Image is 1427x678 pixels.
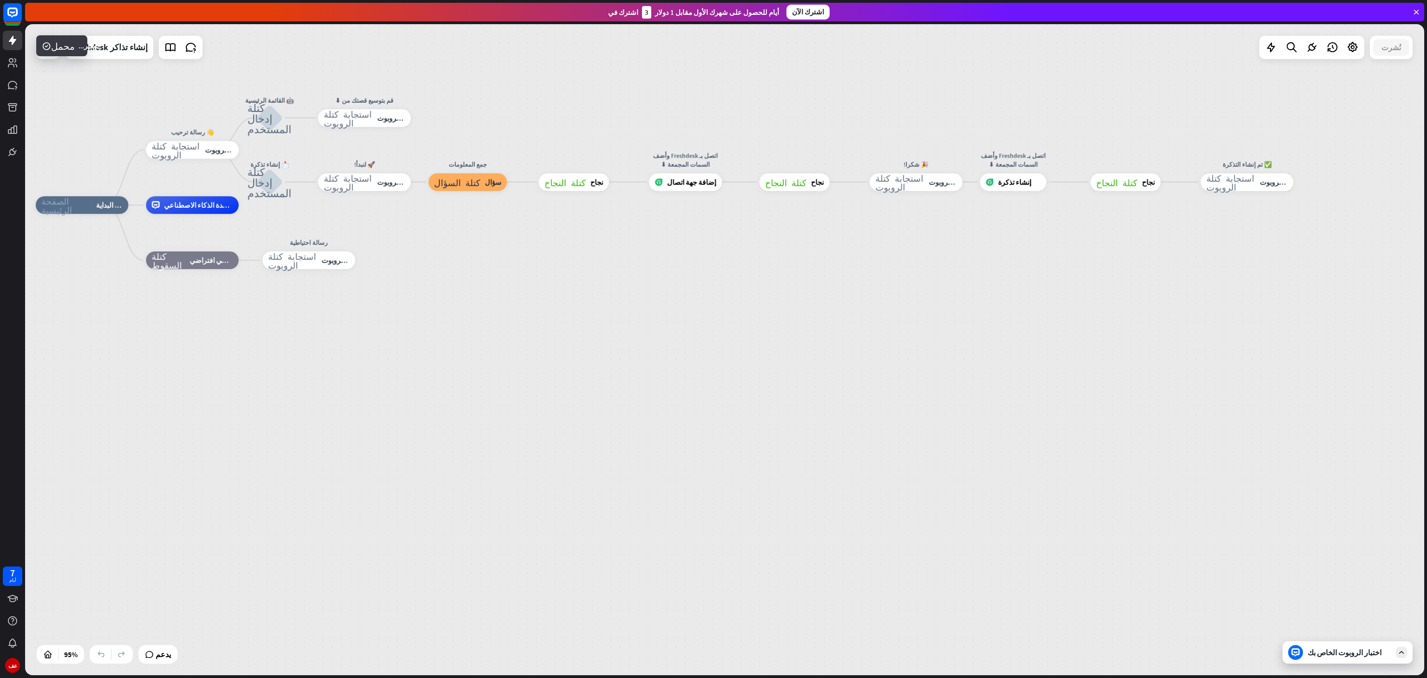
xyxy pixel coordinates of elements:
font: جمع المعلومات [449,160,487,168]
font: اشترك الآن [792,7,824,16]
font: الصفحة الرئيسية_2 [41,196,72,214]
font: كتلة النجاح [1096,178,1138,186]
font: توفير... [79,41,99,50]
font: إنشاء تذكرة [998,178,1031,186]
font: كتلة السؤال [434,178,481,186]
font: كتلة السقوط [152,251,183,269]
font: كتلة إدخال المستخدم [248,165,292,197]
font: نجاح [590,178,603,186]
font: استجابة كتلة الروبوت [1206,173,1255,191]
font: استجابة كتلة الروبوت [268,251,316,269]
font: استجابة كتلة الروبوت [324,173,372,191]
font: استجابة الروبوت [377,178,424,186]
div: إنشاء تذاكر Freshdesk [71,36,148,59]
font: 👋 رسالة ترحيب [171,128,214,136]
font: إنشاء تذاكر Freshdesk [71,42,148,53]
font: اتصل بـ Freshdesk وأضف السمات المجمعة ⬇ [981,151,1046,168]
font: ✅ تم إنشاء التذكرة [1223,160,1271,168]
font: استجابة الروبوت [377,113,424,122]
font: استجابة الروبوت [321,256,368,265]
font: كتلة إدخال المستخدم [248,102,292,134]
font: استجابة كتلة الروبوت [324,109,372,127]
font: استجابة الروبوت [929,178,976,186]
font: خيار احتياطي افتراضي [190,256,254,265]
font: 3 [645,8,648,17]
font: اتصل بـ Freshdesk وأضف السمات المجمعة ⬇ [653,151,718,168]
font: رسالة احتياطية [290,239,328,247]
font: استجابة الروبوت [205,145,252,154]
font: أيام للحصول على شهرك الأول مقابل 1 دولار [655,8,779,17]
font: نجاح [1142,178,1155,186]
font: استجابة كتلة الروبوت [876,173,924,191]
font: يدعم [156,650,171,659]
font: نجاح [811,178,824,186]
font: 🤖 القائمة الرئيسية [245,96,294,104]
font: سؤال [485,178,501,186]
font: قم بتوسيع قصتك من ⬇ [335,96,393,104]
font: اشترك في [608,8,638,17]
font: 95% [64,650,78,659]
font: مساعدة الذكاء الاصطناعي [164,201,239,210]
a: 7 أيام [3,566,22,586]
font: أيام [9,577,16,583]
font: نقطة البداية [96,201,130,210]
font: كتلة النجاح [765,178,806,186]
button: نُشرت [1373,39,1409,56]
font: 📩 إنشاء تذكرة [250,160,289,168]
font: 7 [10,567,15,579]
font: محمل [51,41,75,51]
font: 🚀 لنبدأ! [354,160,375,168]
font: استجابة كتلة الروبوت [152,141,200,159]
font: إضافة جهة اتصال [667,178,716,186]
font: نُشرت [1381,43,1401,52]
div: عف [5,658,20,673]
font: كتلة النجاح [544,178,586,186]
font: 🎉 شكرا! [903,160,928,168]
font: اختبار الروبوت الخاص بك [1308,648,1381,657]
font: استجابة الروبوت [1260,178,1307,186]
